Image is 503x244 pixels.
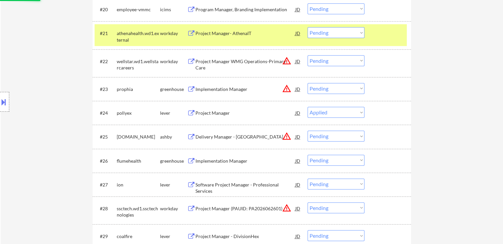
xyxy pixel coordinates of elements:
div: pollyex [117,110,160,116]
div: Software Project Manager - Professional Services [195,182,295,194]
div: lever [160,182,187,188]
button: warning_amber [282,84,291,93]
div: JD [295,179,301,190]
button: warning_amber [282,56,291,65]
div: JD [295,131,301,142]
div: #21 [100,30,111,37]
div: greenhouse [160,158,187,164]
div: JD [295,230,301,242]
div: employee-vmmc [117,6,160,13]
div: workday [160,205,187,212]
div: Program Manager, Branding Implementation [195,6,295,13]
div: ssctech.wd1.ssctechnologies [117,205,160,218]
div: #20 [100,6,111,13]
div: icims [160,6,187,13]
div: #27 [100,182,111,188]
div: Project Manager- AthenaIT [195,30,295,37]
button: warning_amber [282,203,291,213]
div: #28 [100,205,111,212]
div: coalfire [117,233,160,240]
div: lever [160,110,187,116]
div: Project Manager (PAUID: PA2026062601) [195,205,295,212]
div: #29 [100,233,111,240]
div: Project Manager - DivisionHex [195,233,295,240]
div: Delivery Manager - [GEOGRAPHIC_DATA] [195,134,295,140]
div: athenahealth.wd1.external [117,30,160,43]
div: JD [295,202,301,214]
div: ion [117,182,160,188]
div: Project Manager [195,110,295,116]
div: JD [295,155,301,167]
div: wellstar.wd1.wellstarcareers [117,58,160,71]
div: Implementation Manager [195,86,295,93]
button: warning_amber [282,132,291,141]
div: JD [295,107,301,119]
div: prophia [117,86,160,93]
div: [DOMAIN_NAME] [117,134,160,140]
div: Implementation Manager [195,158,295,164]
div: flumehealth [117,158,160,164]
div: lever [160,233,187,240]
div: JD [295,3,301,15]
div: Project Manager WMG Operations-Primary Care [195,58,295,71]
div: workday [160,30,187,37]
div: JD [295,83,301,95]
div: greenhouse [160,86,187,93]
div: ashby [160,134,187,140]
div: JD [295,55,301,67]
div: JD [295,27,301,39]
div: workday [160,58,187,65]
